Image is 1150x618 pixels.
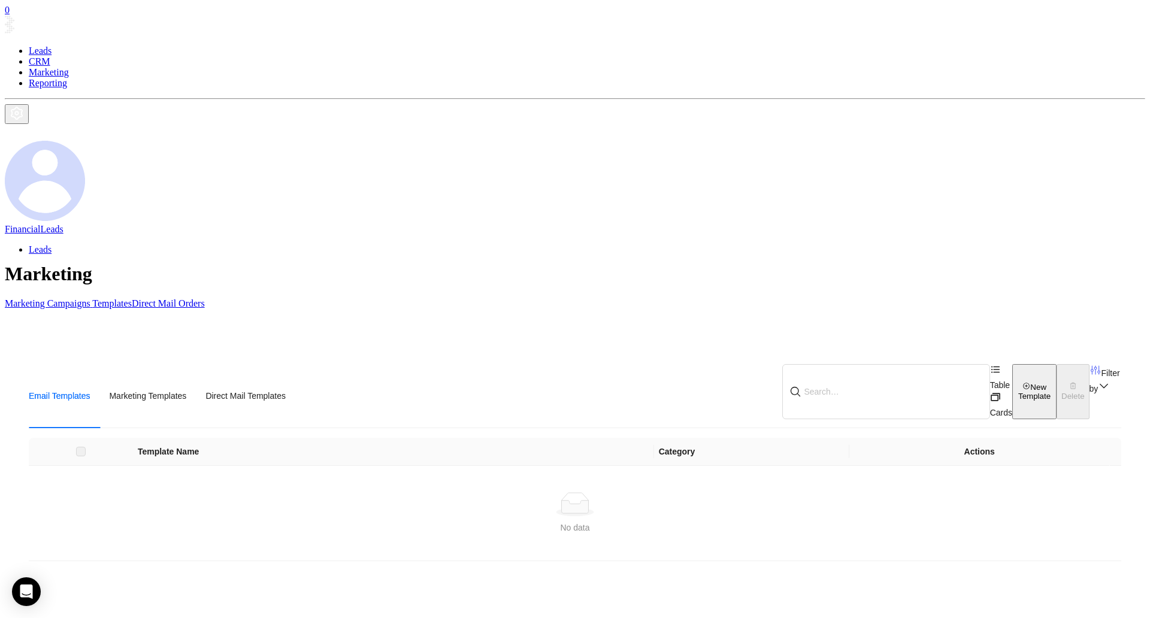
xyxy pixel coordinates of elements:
[5,5,10,15] a: 0
[804,367,973,416] input: Search…
[1090,368,1120,393] span: Filter by
[990,392,1012,419] div: Cards
[11,124,25,138] img: iconNotification
[41,224,63,234] a: Leads
[205,391,286,401] span: Direct Mail Templates
[5,298,92,308] a: Marketing Campaigns
[92,298,132,308] a: Templates
[109,391,186,401] span: Marketing Templates
[5,141,85,222] img: user
[29,56,50,66] a: CRM
[132,298,205,308] a: Direct Mail Orders
[849,438,1110,466] th: Actions
[990,364,1012,392] div: Table
[29,391,90,401] span: Email Templates
[1012,364,1057,419] button: New Template
[654,438,849,466] th: Category
[29,244,52,255] a: Leads
[5,263,1145,285] h1: Marketing
[5,224,41,234] a: Financial
[1057,364,1090,419] button: Delete
[38,521,1112,534] div: No data
[29,67,69,77] a: Marketing
[133,438,654,466] th: Template Name
[29,78,67,88] a: Reporting
[5,16,125,34] img: logo
[29,46,52,56] a: Leads
[10,106,24,120] img: iconSetting
[12,577,41,606] div: Open Intercom Messenger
